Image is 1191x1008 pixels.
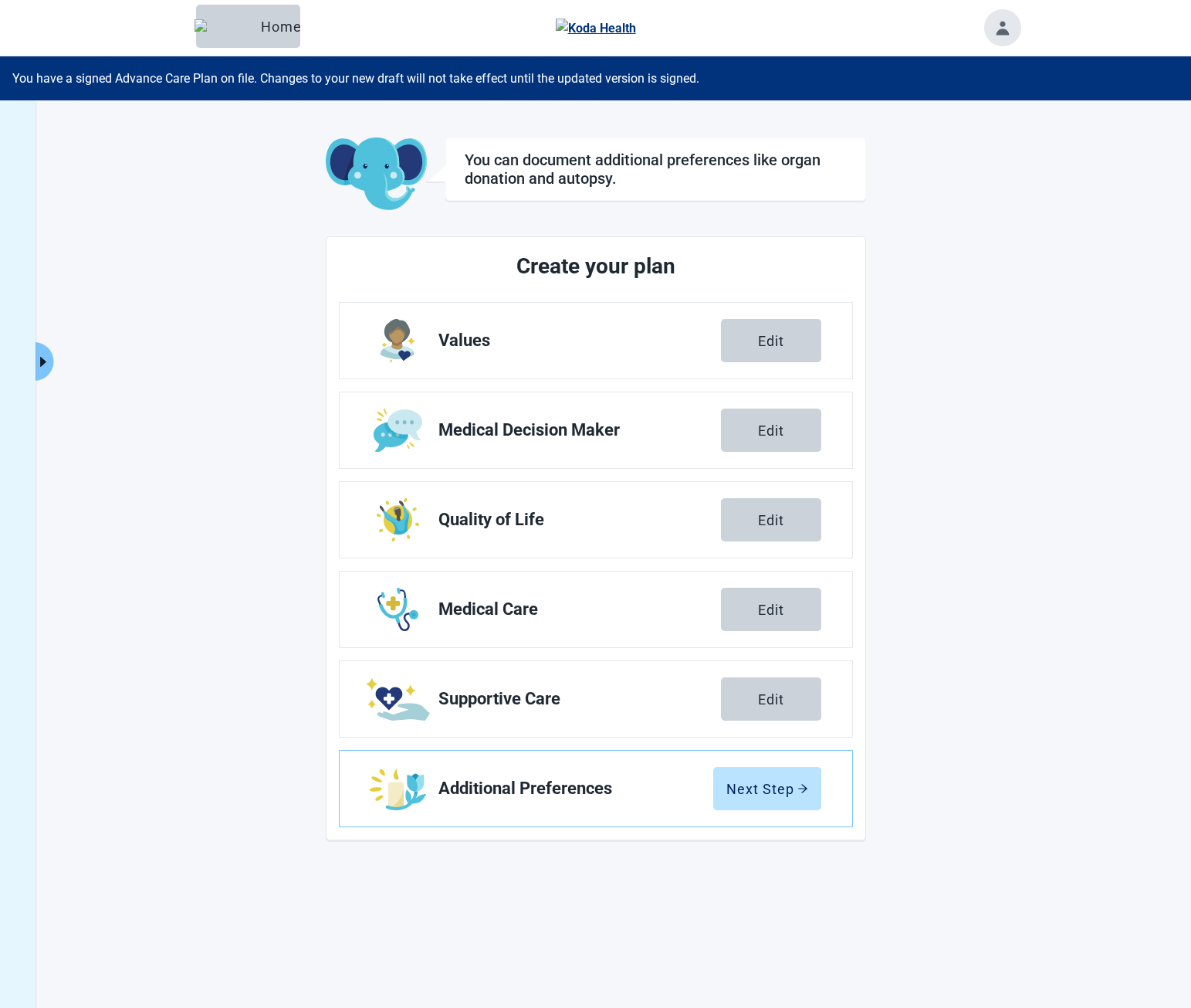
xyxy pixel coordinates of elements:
[721,319,821,362] button: Edit
[438,511,721,529] span: Quality of Life
[171,137,1020,840] main: Main content
[340,572,852,647] a: Edit Medical Care section
[758,333,784,348] div: Edit
[465,151,847,188] h1: You can document additional preferences like organ donation and autopsy.
[438,600,721,619] span: Medical Care
[758,512,784,528] div: Edit
[438,331,721,350] span: Values
[556,19,636,38] img: Koda Health
[195,19,255,33] img: Elephant
[721,677,821,721] button: Edit
[208,19,288,34] div: Home
[758,602,784,617] div: Edit
[397,249,795,283] h2: Create your plan
[726,781,808,796] div: Next Step
[438,421,721,440] span: Medical Decision Maker
[196,5,300,48] button: ElephantHome
[340,751,852,826] a: Edit Additional Preferences section
[438,690,721,708] span: Supportive Care
[34,342,53,381] button: Expand menu
[797,783,808,794] span: arrow-right
[340,482,852,558] a: Edit Quality of Life section
[721,588,821,631] button: Edit
[721,409,821,452] button: Edit
[984,9,1021,46] button: Toggle account menu
[721,498,821,541] button: Edit
[713,767,821,810] button: Next Steparrow-right
[340,661,852,737] a: Edit Supportive Care section
[758,691,784,707] div: Edit
[36,355,50,369] span: caret-right
[340,303,852,378] a: Edit Values section
[326,137,427,212] img: Koda Elephant
[758,423,784,438] div: Edit
[340,392,852,468] a: Edit Medical Decision Maker section
[438,779,713,798] span: Additional Preferences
